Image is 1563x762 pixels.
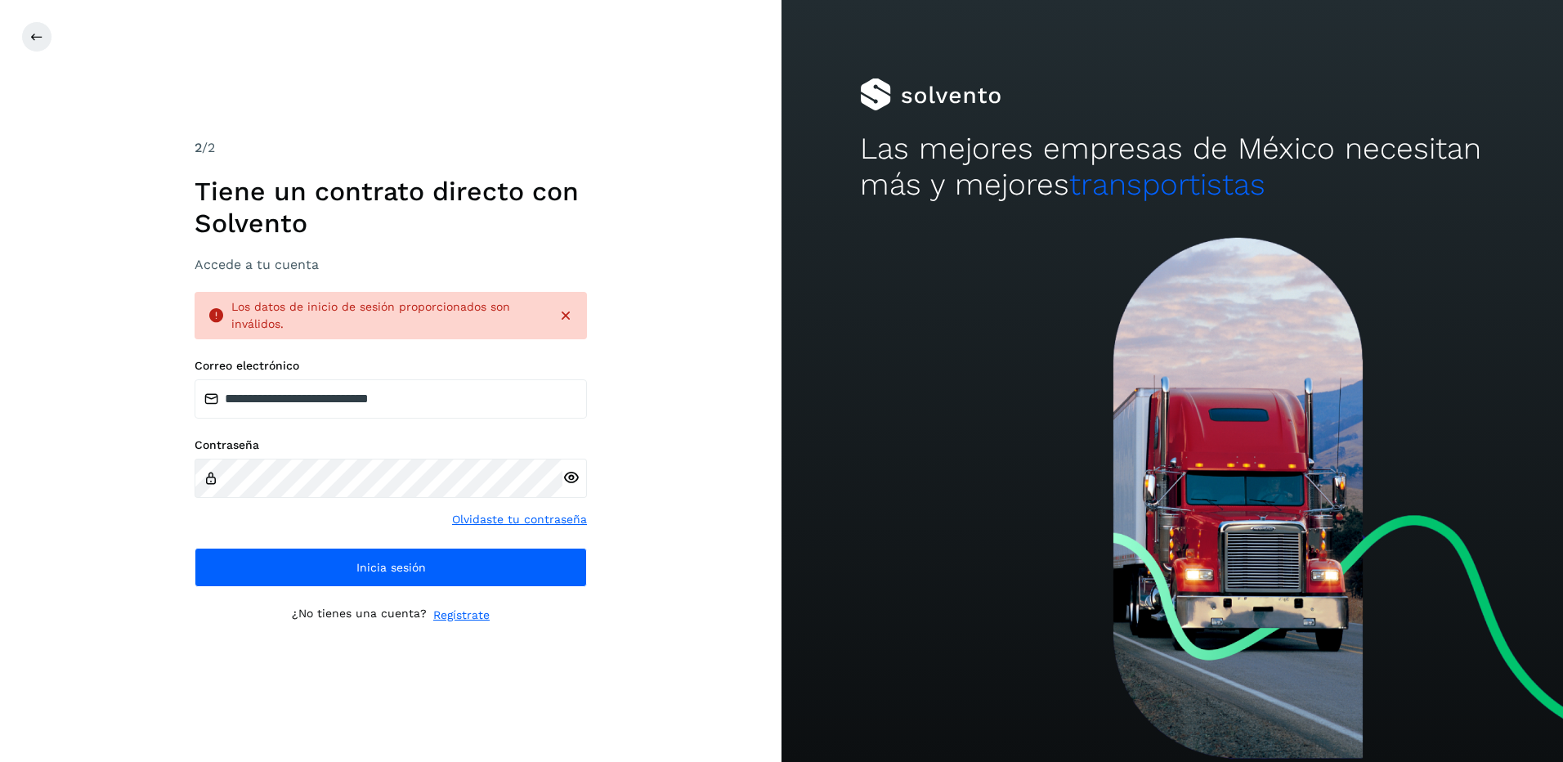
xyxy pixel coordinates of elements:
a: Olvidaste tu contraseña [452,511,587,528]
h2: Las mejores empresas de México necesitan más y mejores [860,131,1485,204]
span: 2 [195,140,202,155]
h3: Accede a tu cuenta [195,257,587,272]
div: Los datos de inicio de sesión proporcionados son inválidos. [231,298,544,333]
div: /2 [195,138,587,158]
label: Correo electrónico [195,359,587,373]
a: Regístrate [433,607,490,624]
span: transportistas [1069,167,1265,202]
label: Contraseña [195,438,587,452]
p: ¿No tienes una cuenta? [292,607,427,624]
span: Inicia sesión [356,562,426,573]
button: Inicia sesión [195,548,587,587]
h1: Tiene un contrato directo con Solvento [195,176,587,239]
